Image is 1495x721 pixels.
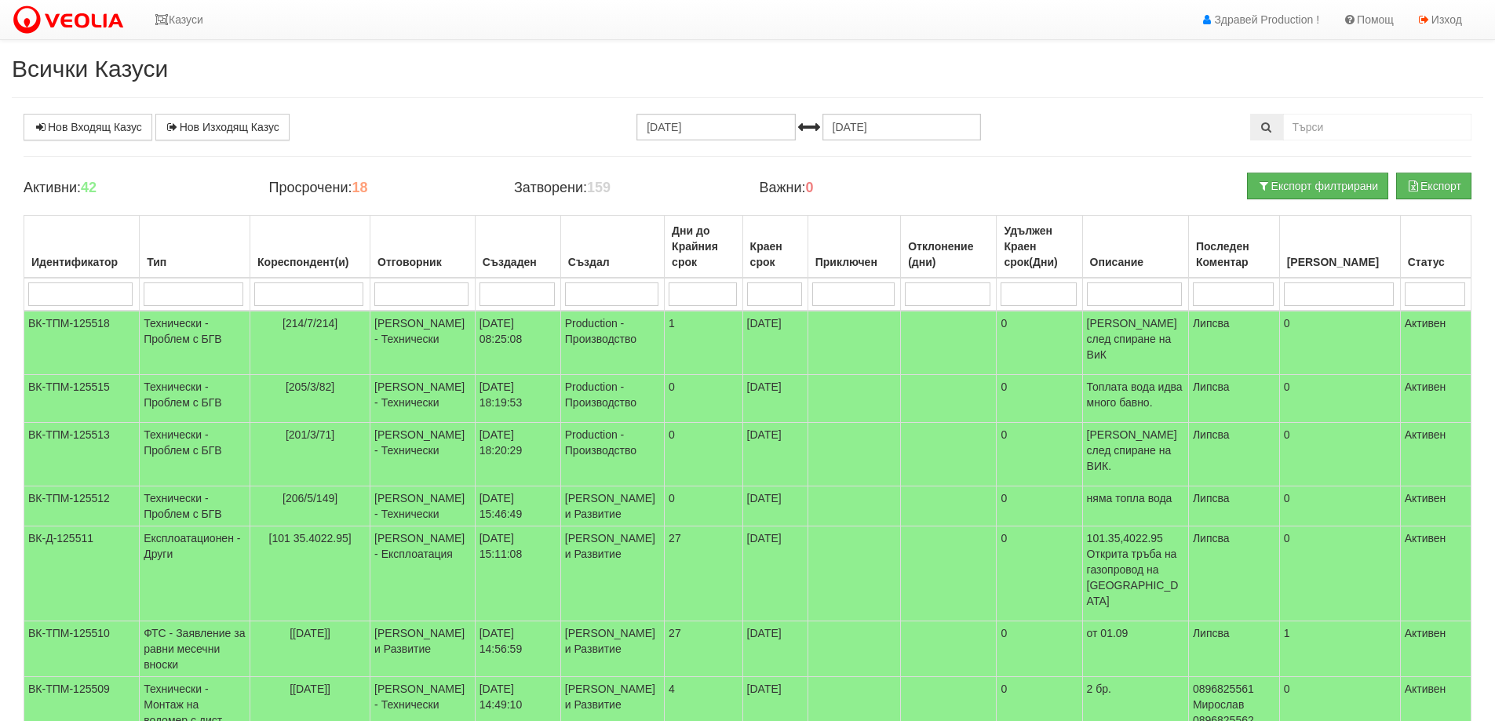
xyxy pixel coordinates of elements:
[1193,317,1230,330] span: Липсва
[144,251,246,273] div: Тип
[669,627,681,639] span: 27
[24,621,140,677] td: ВК-ТПМ-125510
[475,216,560,279] th: Създаден: No sort applied, activate to apply an ascending sort
[140,486,250,526] td: Технически - Проблем с БГВ
[475,486,560,526] td: [DATE] 15:46:49
[1400,375,1471,423] td: Активен
[12,4,131,37] img: VeoliaLogo.png
[24,423,140,486] td: ВК-ТПМ-125513
[1087,530,1184,609] p: 101.35,4022.95 Открита тръба на газопровод на [GEOGRAPHIC_DATA]
[374,251,471,273] div: Отговорник
[1193,532,1230,544] span: Липсва
[1193,428,1230,441] span: Липсва
[1279,526,1400,621] td: 0
[475,375,560,423] td: [DATE] 18:19:53
[1279,311,1400,375] td: 0
[759,180,980,196] h4: Важни:
[1400,311,1471,375] td: Активен
[665,216,742,279] th: Дни до Крайния срок: No sort applied, activate to apply an ascending sort
[283,492,337,504] span: [206/5/149]
[997,486,1082,526] td: 0
[1279,216,1400,279] th: Брой Файлове: No sort applied, activate to apply an ascending sort
[806,180,814,195] b: 0
[475,621,560,677] td: [DATE] 14:56:59
[1279,621,1400,677] td: 1
[997,375,1082,423] td: 0
[370,423,476,486] td: [PERSON_NAME] - Технически
[669,683,675,695] span: 4
[1193,381,1230,393] span: Липсва
[12,56,1483,82] h2: Всички Казуси
[560,311,664,375] td: Production - Производство
[290,683,330,695] span: [[DATE]]
[283,317,337,330] span: [214/7/214]
[155,114,290,140] a: Нов Изходящ Казус
[997,311,1082,375] td: 0
[140,423,250,486] td: Технически - Проблем с БГВ
[1082,216,1188,279] th: Описание: No sort applied, activate to apply an ascending sort
[747,235,804,273] div: Краен срок
[1279,375,1400,423] td: 0
[742,375,808,423] td: [DATE]
[1247,173,1388,199] button: Експорт филтрирани
[560,423,664,486] td: Production - Производство
[1193,235,1275,273] div: Последен Коментар
[140,311,250,375] td: Технически - Проблем с БГВ
[560,375,664,423] td: Production - Производство
[742,311,808,375] td: [DATE]
[475,526,560,621] td: [DATE] 15:11:08
[81,180,97,195] b: 42
[808,216,900,279] th: Приключен: No sort applied, activate to apply an ascending sort
[901,216,997,279] th: Отклонение (дни): No sort applied, activate to apply an ascending sort
[1087,251,1184,273] div: Описание
[997,621,1082,677] td: 0
[1193,627,1230,639] span: Липсва
[1087,427,1184,474] p: [PERSON_NAME] след спиране на ВИК.
[669,532,681,544] span: 27
[565,251,660,273] div: Създал
[24,486,140,526] td: ВК-ТПМ-125512
[24,180,245,196] h4: Активни:
[1400,486,1471,526] td: Активен
[560,486,664,526] td: [PERSON_NAME] и Развитие
[1279,486,1400,526] td: 0
[812,251,896,273] div: Приключен
[140,216,250,279] th: Тип: No sort applied, activate to apply an ascending sort
[1396,173,1471,199] button: Експорт
[1087,315,1184,362] p: [PERSON_NAME] след спиране на ВиК
[28,251,135,273] div: Идентификатор
[370,621,476,677] td: [PERSON_NAME] и Развитие
[1087,681,1184,697] p: 2 бр.
[475,311,560,375] td: [DATE] 08:25:08
[370,216,476,279] th: Отговорник: No sort applied, activate to apply an ascending sort
[286,381,334,393] span: [205/3/82]
[905,235,992,273] div: Отклонение (дни)
[560,216,664,279] th: Създал: No sort applied, activate to apply an ascending sort
[997,423,1082,486] td: 0
[475,423,560,486] td: [DATE] 18:20:29
[290,627,330,639] span: [[DATE]]
[286,428,334,441] span: [201/3/71]
[140,375,250,423] td: Технически - Проблем с БГВ
[1283,114,1471,140] input: Търсене по Идентификатор, Бл/Вх/Ап, Тип, Описание, Моб. Номер, Имейл, Файл, Коментар,
[268,180,490,196] h4: Просрочени:
[1279,423,1400,486] td: 0
[1284,251,1396,273] div: [PERSON_NAME]
[669,428,675,441] span: 0
[269,532,352,544] span: [101 35.4022.95]
[140,526,250,621] td: Експлоатационен - Други
[587,180,611,195] b: 159
[370,486,476,526] td: [PERSON_NAME] - Технически
[1087,490,1184,506] p: няма топла вода
[1001,220,1077,273] div: Удължен Краен срок(Дни)
[742,526,808,621] td: [DATE]
[514,180,735,196] h4: Затворени:
[24,375,140,423] td: ВК-ТПМ-125515
[669,317,675,330] span: 1
[352,180,367,195] b: 18
[1400,526,1471,621] td: Активен
[1188,216,1279,279] th: Последен Коментар: No sort applied, activate to apply an ascending sort
[370,311,476,375] td: [PERSON_NAME] - Технически
[560,621,664,677] td: [PERSON_NAME] и Развитие
[24,114,152,140] a: Нов Входящ Казус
